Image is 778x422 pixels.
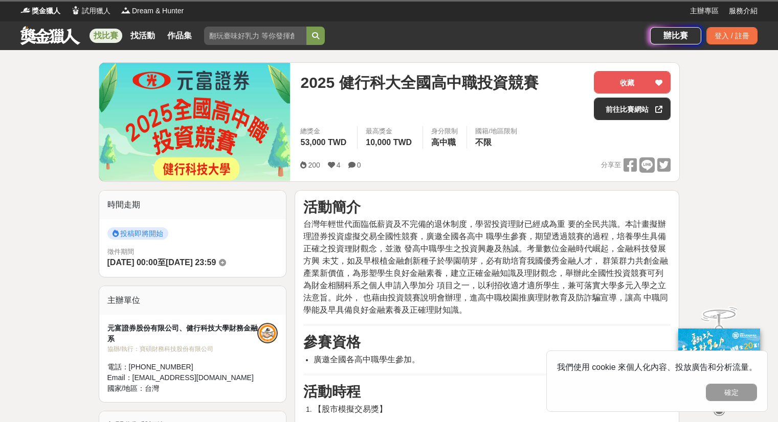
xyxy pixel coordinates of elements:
[475,126,517,136] div: 國籍/地區限制
[32,6,60,16] span: 獎金獵人
[594,71,671,93] button: 收藏
[431,126,458,136] div: 身分限制
[357,161,361,169] span: 0
[90,29,122,43] a: 找比賽
[678,328,760,396] img: c171a689-fb2c-43c6-a33c-e56b1f4b2190.jpg
[300,71,538,94] span: 2025 健行科大全國高中職投資競賽
[82,6,110,16] span: 試用獵人
[121,6,184,16] a: LogoDream & Hunter
[71,5,81,15] img: Logo
[594,98,671,120] a: 前往比賽網站
[303,220,668,314] span: 台灣年輕世代面臨低薪資及不完備的退休制度，學習投資理財已經成為重 要的全民共識。本計畫擬辦理證券投資虛擬交易全國性競賽，廣邀全國各高中 職學生參賽，期望透過競賽的過程，培養學生具備正確之投資理財...
[145,384,159,392] span: 台灣
[107,227,168,240] span: 投稿即將開始
[300,138,346,147] span: 53,000 TWD
[308,161,320,169] span: 200
[431,138,456,147] span: 高中職
[71,6,110,16] a: Logo試用獵人
[314,355,420,364] span: 廣邀全國各高中職學生參加。
[107,248,134,255] span: 徵件期間
[650,27,701,44] a: 辦比賽
[337,161,341,169] span: 4
[303,334,361,350] strong: 參賽資格
[107,258,158,267] span: [DATE] 00:00
[303,384,361,400] strong: 活動時程
[20,6,60,16] a: Logo獎金獵人
[132,6,184,16] span: Dream & Hunter
[475,138,492,147] span: 不限
[158,258,166,267] span: 至
[706,384,757,401] button: 確定
[366,138,412,147] span: 10,000 TWD
[107,362,258,372] div: 電話： [PHONE_NUMBER]
[20,5,31,15] img: Logo
[690,6,719,16] a: 主辦專區
[300,126,349,136] span: 總獎金
[366,126,414,136] span: 最高獎金
[107,323,258,344] div: 元富證券股份有限公司、健行科技大學財務金融系
[163,29,196,43] a: 作品集
[706,27,758,44] div: 登入 / 註冊
[557,363,757,371] span: 我們使用 cookie 來個人化內容、投放廣告和分析流量。
[121,5,131,15] img: Logo
[126,29,159,43] a: 找活動
[166,258,216,267] span: [DATE] 23:59
[107,344,258,354] div: 協辦/執行： 寶碩財務科技股份有限公司
[729,6,758,16] a: 服務介紹
[107,384,145,392] span: 國家/地區：
[601,157,621,173] span: 分享至
[204,27,306,45] input: 翻玩臺味好乳力 等你發揮創意！
[303,199,361,215] strong: 活動簡介
[107,372,258,383] div: Email： [EMAIL_ADDRESS][DOMAIN_NAME]
[99,63,291,181] img: Cover Image
[99,286,286,315] div: 主辦單位
[314,405,387,413] span: 【股市模擬交易獎】
[99,191,286,219] div: 時間走期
